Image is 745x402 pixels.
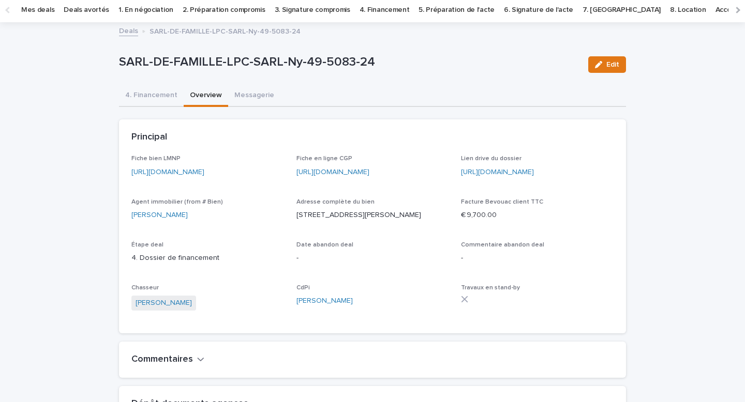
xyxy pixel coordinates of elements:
[131,253,284,264] p: 4. Dossier de financement
[296,156,352,162] span: Fiche en ligne CGP
[119,24,138,36] a: Deals
[119,85,184,107] button: 4. Financement
[296,210,449,221] p: [STREET_ADDRESS][PERSON_NAME]
[184,85,228,107] button: Overview
[461,285,520,291] span: Travaux en stand-by
[296,296,353,306] a: [PERSON_NAME]
[150,25,301,36] p: SARL-DE-FAMILLE-LPC-SARL-Ny-49-5083-24
[131,199,223,205] span: Agent immobilier (from # Bien)
[131,354,204,365] button: Commentaires
[606,61,619,68] span: Edit
[131,168,204,176] a: [URL][DOMAIN_NAME]
[296,168,369,176] a: [URL][DOMAIN_NAME]
[228,85,280,107] button: Messagerie
[461,210,614,221] p: € 9,700.00
[588,56,626,73] button: Edit
[136,298,192,308] a: [PERSON_NAME]
[131,210,188,221] a: [PERSON_NAME]
[461,168,534,176] a: [URL][DOMAIN_NAME]
[461,199,543,205] span: Facture Bevouac client TTC
[461,253,614,264] p: -
[461,242,544,248] span: Commentaire abandon deal
[296,199,375,205] span: Adresse complète du bien
[461,156,521,162] span: Lien drive du dossier
[131,156,181,162] span: Fiche bien LMNP
[119,55,580,70] p: SARL-DE-FAMILLE-LPC-SARL-Ny-49-5083-24
[131,285,159,291] span: Chasseur
[296,285,310,291] span: CdPi
[131,354,193,365] h2: Commentaires
[296,253,449,264] p: -
[131,132,167,143] h2: Principal
[296,242,353,248] span: Date abandon deal
[131,242,163,248] span: Étape deal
